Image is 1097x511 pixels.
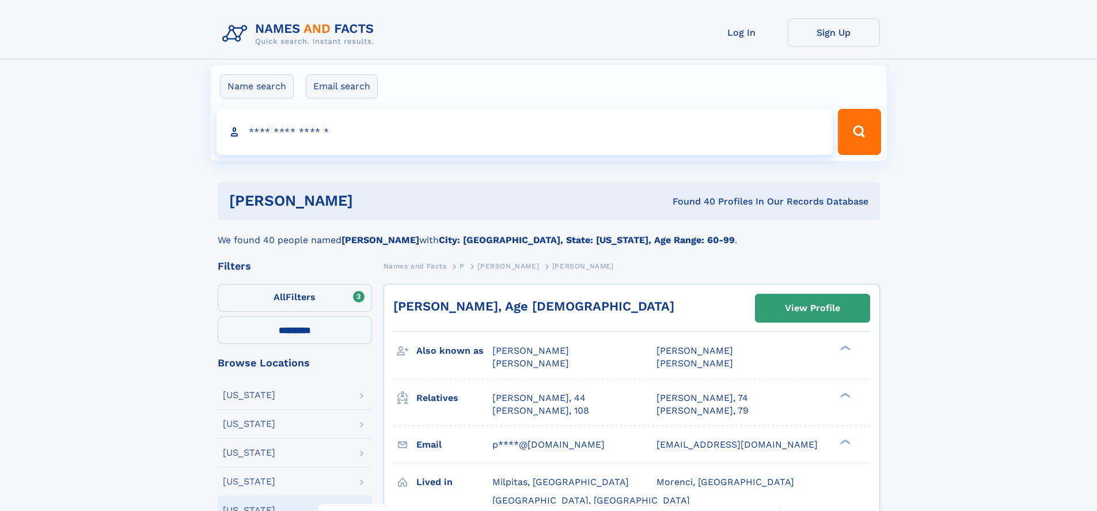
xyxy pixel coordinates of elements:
[416,472,492,492] h3: Lived in
[656,404,749,417] a: [PERSON_NAME], 79
[341,234,419,245] b: [PERSON_NAME]
[223,477,275,486] div: [US_STATE]
[477,259,539,273] a: [PERSON_NAME]
[696,18,788,47] a: Log In
[223,419,275,429] div: [US_STATE]
[218,358,372,368] div: Browse Locations
[217,109,833,155] input: search input
[656,392,748,404] a: [PERSON_NAME], 74
[229,194,513,208] h1: [PERSON_NAME]
[384,259,447,273] a: Names and Facts
[756,294,870,322] a: View Profile
[492,392,586,404] a: [PERSON_NAME], 44
[552,262,614,270] span: [PERSON_NAME]
[439,234,735,245] b: City: [GEOGRAPHIC_DATA], State: [US_STATE], Age Range: 60-99
[656,345,733,356] span: [PERSON_NAME]
[656,476,794,487] span: Morenci, [GEOGRAPHIC_DATA]
[274,292,286,302] span: All
[218,18,384,50] img: Logo Names and Facts
[492,358,569,369] span: [PERSON_NAME]
[492,345,569,356] span: [PERSON_NAME]
[785,295,840,321] div: View Profile
[218,261,372,271] div: Filters
[460,259,465,273] a: P
[513,195,868,208] div: Found 40 Profiles In Our Records Database
[393,299,674,313] a: [PERSON_NAME], Age [DEMOGRAPHIC_DATA]
[837,391,851,399] div: ❯
[416,435,492,455] h3: Email
[656,358,733,369] span: [PERSON_NAME]
[416,388,492,408] h3: Relatives
[656,439,818,450] span: [EMAIL_ADDRESS][DOMAIN_NAME]
[223,391,275,400] div: [US_STATE]
[838,109,880,155] button: Search Button
[837,438,851,445] div: ❯
[416,341,492,361] h3: Also known as
[837,345,851,352] div: ❯
[477,262,539,270] span: [PERSON_NAME]
[223,448,275,457] div: [US_STATE]
[492,404,589,417] a: [PERSON_NAME], 108
[492,495,690,506] span: [GEOGRAPHIC_DATA], [GEOGRAPHIC_DATA]
[218,284,372,312] label: Filters
[460,262,465,270] span: P
[788,18,880,47] a: Sign Up
[220,74,294,99] label: Name search
[306,74,378,99] label: Email search
[218,219,880,247] div: We found 40 people named with .
[492,476,629,487] span: Milpitas, [GEOGRAPHIC_DATA]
